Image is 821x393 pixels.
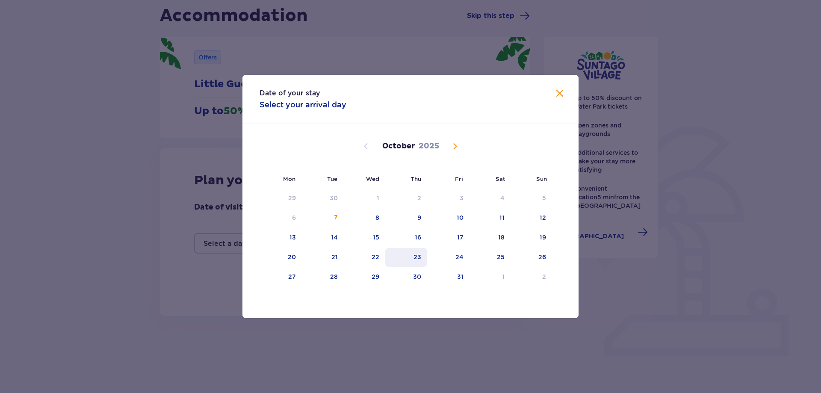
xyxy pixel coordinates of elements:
[427,189,470,208] td: Date not available. Friday, October 3, 2025
[540,233,546,242] div: 19
[260,189,302,208] td: Date not available. Monday, September 29, 2025
[327,175,337,182] small: Tue
[497,253,505,261] div: 25
[283,175,295,182] small: Mon
[385,248,428,267] td: 23
[377,194,379,202] div: 1
[373,233,379,242] div: 15
[302,268,344,287] td: 28
[260,100,346,110] p: Select your arrival day
[330,194,338,202] div: 30
[498,233,505,242] div: 18
[470,268,511,287] td: 1
[344,228,385,247] td: 15
[331,233,338,242] div: 14
[555,89,565,99] button: Close
[288,194,296,202] div: 29
[457,233,464,242] div: 17
[385,268,428,287] td: 30
[344,209,385,228] td: 8
[511,209,552,228] td: 12
[536,175,547,182] small: Sun
[470,248,511,267] td: 25
[427,268,470,287] td: 31
[538,253,546,261] div: 26
[413,272,421,281] div: 30
[419,141,439,151] p: 2025
[260,268,302,287] td: 27
[410,175,421,182] small: Thu
[288,272,296,281] div: 27
[366,175,379,182] small: Wed
[382,141,415,151] p: October
[302,189,344,208] td: Date not available. Tuesday, September 30, 2025
[470,189,511,208] td: Date not available. Saturday, October 4, 2025
[292,213,296,222] div: 6
[417,213,421,222] div: 9
[460,194,464,202] div: 3
[344,248,385,267] td: 22
[302,209,344,228] td: 7
[260,228,302,247] td: 13
[470,228,511,247] td: 18
[413,253,421,261] div: 23
[427,228,470,247] td: 17
[302,228,344,247] td: 14
[385,209,428,228] td: 9
[457,272,464,281] div: 31
[334,213,338,222] div: 7
[499,213,505,222] div: 11
[330,272,338,281] div: 28
[500,194,505,202] div: 4
[502,272,505,281] div: 1
[415,233,421,242] div: 16
[511,268,552,287] td: 2
[302,248,344,267] td: 21
[260,248,302,267] td: 20
[511,228,552,247] td: 19
[427,209,470,228] td: 10
[455,253,464,261] div: 24
[542,272,546,281] div: 2
[455,175,463,182] small: Fri
[542,194,546,202] div: 5
[331,253,338,261] div: 21
[289,233,296,242] div: 13
[260,209,302,228] td: Date not available. Monday, October 6, 2025
[385,228,428,247] td: 16
[457,213,464,222] div: 10
[511,248,552,267] td: 26
[361,141,371,151] button: Previous month
[288,253,296,261] div: 20
[427,248,470,267] td: 24
[260,89,320,98] p: Date of your stay
[417,194,421,202] div: 2
[511,189,552,208] td: Date not available. Sunday, October 5, 2025
[450,141,460,151] button: Next month
[496,175,505,182] small: Sat
[344,268,385,287] td: 29
[372,253,379,261] div: 22
[385,189,428,208] td: Date not available. Thursday, October 2, 2025
[470,209,511,228] td: 11
[540,213,546,222] div: 12
[372,272,379,281] div: 29
[375,213,379,222] div: 8
[344,189,385,208] td: Date not available. Wednesday, October 1, 2025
